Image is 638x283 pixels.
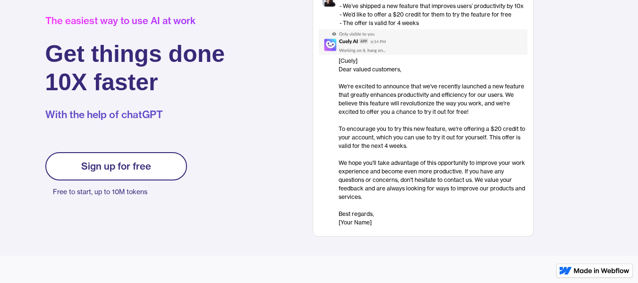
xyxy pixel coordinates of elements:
div: [Cuely] Dear valued customers, ‍ We're excited to announce that we've recently launched a new fea... [339,57,527,227]
p: With the help of chatGPT [45,108,225,122]
p: Free to start, up to 10M tokens [53,185,187,198]
div: The easiest way to use AI at work [45,15,225,26]
a: Sign up for free [45,152,187,180]
div: Sign up for free [81,161,151,172]
img: Made in Webflow [574,268,629,274]
h1: Get things done 10X faster [45,40,225,96]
